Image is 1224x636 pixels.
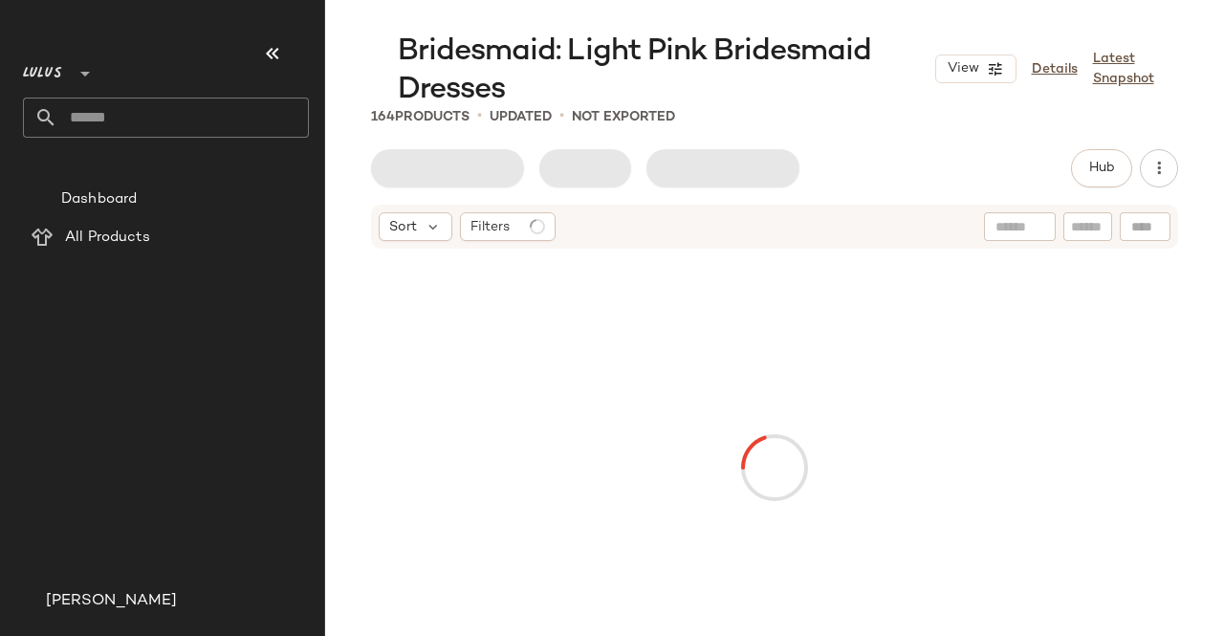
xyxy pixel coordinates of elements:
span: Dashboard [61,188,137,210]
span: 164 [371,110,395,124]
span: Lulus [23,52,62,86]
p: Not Exported [572,107,675,127]
span: Bridesmaid: Light Pink Bridesmaid Dresses [398,33,935,109]
span: Sort [389,217,417,237]
p: updated [490,107,552,127]
span: All Products [65,227,150,249]
span: Hub [1088,161,1115,176]
a: Details [1032,59,1078,79]
span: • [559,105,564,128]
a: Latest Snapshot [1093,49,1178,89]
span: View [946,61,978,77]
span: [PERSON_NAME] [46,590,177,613]
span: Filters [470,217,510,237]
button: View [935,55,1016,83]
button: Hub [1071,149,1132,187]
div: Products [371,107,470,127]
span: • [477,105,482,128]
